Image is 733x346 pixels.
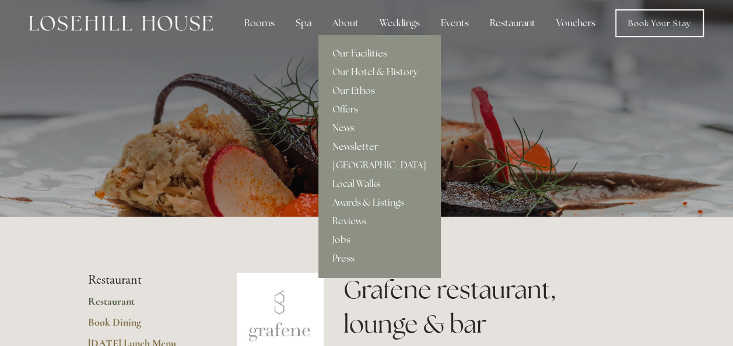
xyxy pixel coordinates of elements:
a: Press [318,249,440,268]
a: Jobs [318,231,440,249]
a: Local Walks [318,175,440,193]
a: Our Hotel & History [318,63,440,82]
li: Restaurant [88,273,199,288]
a: Book Dining [88,316,199,337]
a: Newsletter [318,137,440,156]
a: Book Your Stay [615,9,704,37]
a: Vouchers [547,12,605,35]
a: Reviews [318,212,440,231]
a: Restaurant [88,295,199,316]
div: Spa [286,12,321,35]
a: [GEOGRAPHIC_DATA] [318,156,440,175]
div: Rooms [235,12,284,35]
a: Offers [318,100,440,119]
div: About [323,12,368,35]
div: Weddings [370,12,429,35]
a: Awards & Listings [318,193,440,212]
img: Losehill House [29,16,213,31]
a: Our Facilities [318,44,440,63]
div: Events [432,12,478,35]
h1: Grafene restaurant, lounge & bar [343,273,645,341]
div: Restaurant [481,12,545,35]
a: News [318,119,440,137]
a: Our Ethos [318,82,440,100]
